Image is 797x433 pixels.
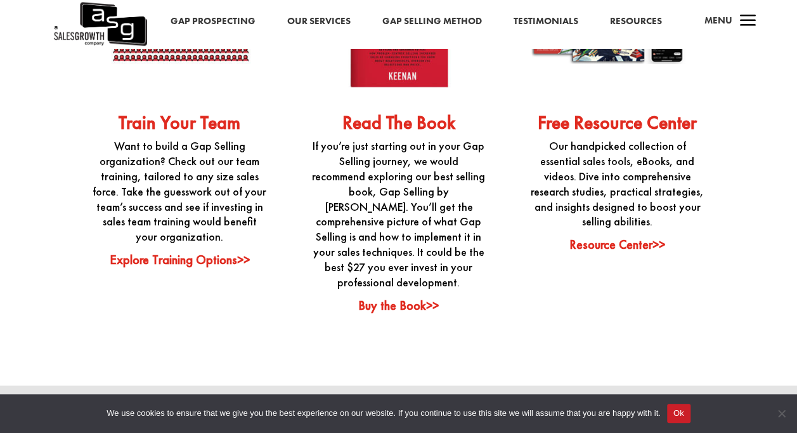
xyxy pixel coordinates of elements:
span: Menu [704,14,732,27]
span: a [735,9,761,34]
a: Train Your Team [119,110,240,135]
a: Gap Prospecting [171,13,256,30]
p: Want to build a Gap Selling organization? Check out our team training, tailored to any size sales... [93,138,267,244]
a: Read The Book [342,110,455,135]
a: Resources [610,13,662,30]
a: Free Resource Center [538,110,697,135]
button: Ok [667,404,690,423]
a: Buy the Book>> [358,297,439,314]
p: If you’re just starting out in your Gap Selling journey, we would recommend exploring our best se... [311,138,486,290]
a: Gap Selling Method [382,13,482,30]
a: Explore Training Options>> [110,251,250,268]
span: No [775,407,787,420]
span: We use cookies to ensure that we give you the best experience on our website. If you continue to ... [107,407,660,420]
p: Our handpicked collection of essential sales tools, eBooks, and videos. Dive into comprehensive r... [530,138,704,229]
a: Resource Center>> [569,236,665,253]
a: Our Services [287,13,351,30]
a: Testimonials [514,13,578,30]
